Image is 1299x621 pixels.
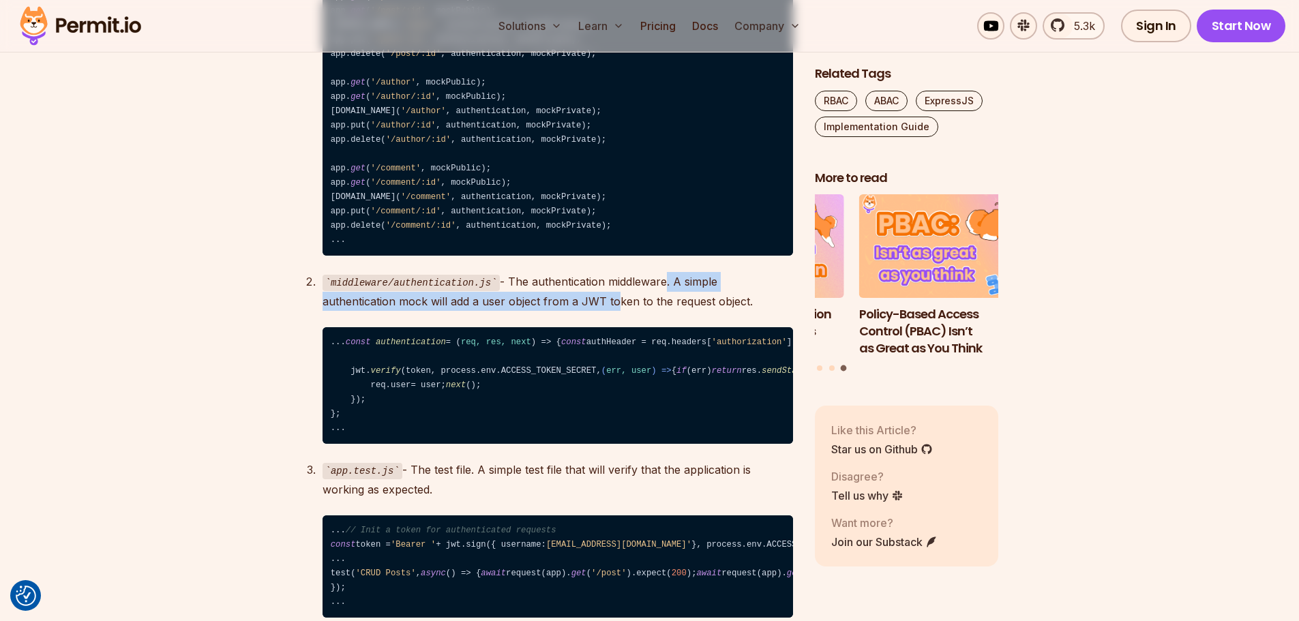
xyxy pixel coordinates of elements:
span: '/author' [401,106,446,116]
img: Revisit consent button [16,586,36,606]
span: '/author/:id' [371,121,436,130]
img: Permit logo [14,3,147,49]
h2: Related Tags [815,65,999,82]
span: return [712,366,742,376]
p: Disagree? [831,468,904,485]
span: '/author/:id' [371,92,436,102]
a: RBAC [815,91,857,111]
span: '/author/:id' [386,135,451,145]
code: middleware/authentication.js [323,275,500,291]
span: ACCESS_TOKEN_SECRET [501,366,597,376]
span: headers [672,337,706,347]
button: Company [729,12,806,40]
span: '/post' [591,569,626,578]
li: 2 of 3 [660,195,844,357]
span: const [331,540,356,549]
span: '/comment/:id' [371,178,441,187]
span: 200 [672,569,687,578]
span: get [350,92,365,102]
span: sendStatus [762,366,812,376]
div: Posts [815,195,999,374]
p: Like this Article? [831,422,933,438]
span: ( ) => [601,366,672,376]
code: app.test.js [323,463,402,479]
span: authentication [376,337,446,347]
span: 'authorization' [712,337,787,347]
span: '/comment' [371,164,421,173]
a: Tell us why [831,487,904,504]
span: if [676,366,687,376]
a: Start Now [1197,10,1286,42]
h2: More to read [815,170,999,187]
h3: Policy-Based Access Control (PBAC) Isn’t as Great as You Think [859,306,1043,357]
span: get [350,78,365,87]
span: const [346,337,371,347]
span: get [350,164,365,173]
span: [EMAIL_ADDRESS][DOMAIN_NAME]' [546,540,691,549]
a: Docs [687,12,723,40]
span: get [787,569,802,578]
button: Solutions [493,12,567,40]
button: Consent Preferences [16,586,36,606]
img: Policy-Based Access Control (PBAC) Isn’t as Great as You Think [859,195,1043,299]
a: ABAC [865,91,908,111]
span: verify [371,366,401,376]
span: '/comment' [401,192,451,202]
a: Join our Substack [831,534,938,550]
span: get [350,178,365,187]
span: 'CRUD Posts' [356,569,416,578]
span: '/post/:id' [386,49,441,59]
code: ... = ( ) => { authHeader = req. [ ]; token = authHeader && authHeader. ( )[ ]; (token == ) res. ... [323,327,793,444]
span: await [697,569,722,578]
button: Learn [573,12,629,40]
span: env [481,366,496,376]
a: Star us on Github [831,441,933,457]
a: Pricing [635,12,681,40]
span: await [481,569,506,578]
button: Go to slide 1 [817,365,822,371]
p: - The authentication middleware. A simple authentication mock will add a user object from a JWT t... [323,272,793,311]
span: next [446,380,466,390]
img: Implementing Authentication and Authorization in Next.js [660,195,844,299]
code: ... token = + jwt.sign({ username: }, process.env.ACCESS_TOKEN_SECRET, { expiresIn: }); ... test(... [323,515,793,618]
span: user [391,380,410,390]
h3: Implementing Authentication and Authorization in Next.js [660,306,844,340]
a: Implementing Authentication and Authorization in Next.jsImplementing Authentication and Authoriza... [660,195,844,357]
span: req, res, next [461,337,531,347]
span: 'Bearer ' [391,540,436,549]
a: Implementation Guide [815,117,938,137]
span: '/comment/:id' [386,221,456,230]
li: 3 of 3 [859,195,1043,357]
button: Go to slide 3 [841,365,847,372]
span: '/comment/:id' [371,207,441,216]
span: 5.3k [1066,18,1095,34]
span: err, user [606,366,651,376]
a: ExpressJS [916,91,983,111]
p: - The test file. A simple test file that will verify that the application is working as expected. [323,460,793,499]
a: 5.3k [1043,12,1105,40]
p: Want more? [831,515,938,531]
span: get [571,569,586,578]
button: Go to slide 2 [829,365,835,371]
span: async [421,569,446,578]
span: // Init a token for authenticated requests [346,526,556,535]
a: Sign In [1121,10,1191,42]
span: const [561,337,586,347]
span: '/author' [371,78,416,87]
